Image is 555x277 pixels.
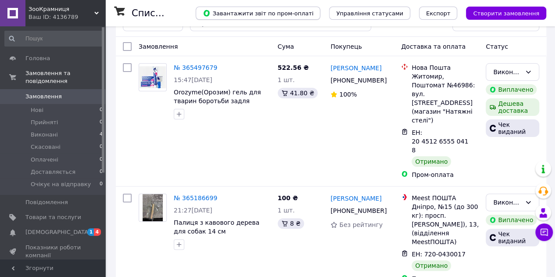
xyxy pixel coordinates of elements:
[139,194,167,222] a: Фото товару
[493,67,521,77] div: Виконано
[419,7,458,20] button: Експорт
[203,9,313,17] span: Завантажити звіт по пром-оплаті
[100,180,103,188] span: 0
[486,215,537,225] div: Виплачено
[278,43,294,50] span: Cума
[473,10,539,17] span: Створити замовлення
[25,198,68,206] span: Повідомлення
[412,170,479,179] div: Пром-оплата
[174,207,212,214] span: 21:27[DATE]
[174,219,259,235] a: Палиця з кавового дерева для собак 14 см
[139,43,178,50] span: Замовлення
[100,131,103,139] span: 4
[412,251,465,258] span: ЕН: 720-0430017
[174,76,212,83] span: 15:47[DATE]
[31,131,58,139] span: Виконані
[4,31,104,47] input: Пошук
[278,64,309,71] span: 522.56 ₴
[25,213,81,221] span: Товари та послуги
[412,202,479,246] div: Дніпро, №15 (до 300 кг): просп. [PERSON_NAME]), 13, (відділення MeestПОШТА)
[412,260,451,271] div: Отримано
[412,156,451,167] div: Отримано
[31,168,75,176] span: Доставляється
[100,119,103,126] span: 0
[278,218,304,229] div: 8 ₴
[535,223,553,241] button: Чат з покупцем
[412,63,479,72] div: Нова Пошта
[339,91,357,98] span: 100%
[486,84,537,95] div: Виплачено
[31,119,58,126] span: Прийняті
[278,194,298,201] span: 100 ₴
[330,194,381,203] a: [PERSON_NAME]
[329,74,387,86] div: [PHONE_NUMBER]
[31,180,91,188] span: Очікує на відправку
[143,194,163,221] img: Фото товару
[278,88,318,98] div: 41.80 ₴
[412,72,479,125] div: Житомир, Поштомат №46986: вул. [STREET_ADDRESS] (магазин "Натяжні стелі")
[100,143,103,151] span: 0
[339,221,383,228] span: Без рейтингу
[466,7,546,20] button: Створити замовлення
[94,228,101,236] span: 4
[100,156,103,164] span: 0
[25,228,90,236] span: [DEMOGRAPHIC_DATA]
[25,54,50,62] span: Головна
[100,106,103,114] span: 0
[493,198,521,207] div: Виконано
[31,143,61,151] span: Скасовані
[174,194,217,201] a: № 365186699
[29,5,94,13] span: ЗооКрамниця
[486,119,539,137] div: Чек виданий
[330,43,362,50] span: Покупець
[401,43,465,50] span: Доставка та оплата
[100,168,103,176] span: 0
[336,10,403,17] span: Управління статусами
[139,63,167,91] a: Фото товару
[412,129,468,154] span: ЕН: 20 4512 6555 0418
[330,64,381,72] a: [PERSON_NAME]
[486,98,539,116] div: Дешева доставка
[486,43,508,50] span: Статус
[132,8,221,18] h1: Список замовлень
[329,7,410,20] button: Управління статусами
[31,156,58,164] span: Оплачені
[25,69,105,85] span: Замовлення та повідомлення
[278,76,295,83] span: 1 шт.
[329,205,387,217] div: [PHONE_NUMBER]
[426,10,451,17] span: Експорт
[25,244,81,259] span: Показники роботи компанії
[29,13,105,21] div: Ваш ID: 4136789
[486,229,539,246] div: Чек виданий
[278,207,295,214] span: 1 шт.
[412,194,479,202] div: Meest ПОШТА
[31,106,43,114] span: Нові
[174,89,261,113] a: Orozyme(Орозим) гель для тварин боротьби задля облемами зубів та ясен
[25,93,62,101] span: Замовлення
[87,228,94,236] span: 1
[139,66,166,89] img: Фото товару
[196,7,320,20] button: Завантажити звіт по пром-оплаті
[174,64,217,71] a: № 365497679
[457,9,546,16] a: Створити замовлення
